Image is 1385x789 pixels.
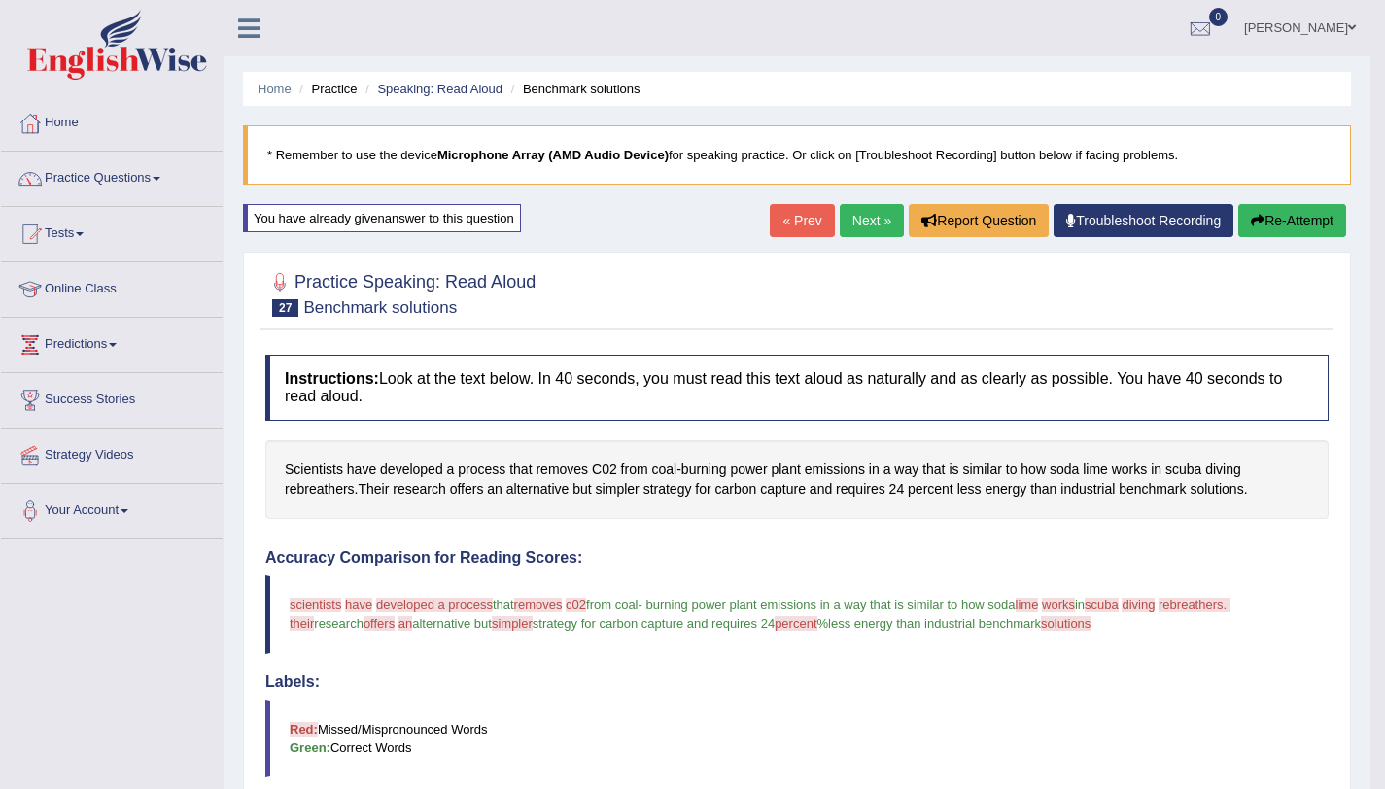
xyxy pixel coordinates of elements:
span: Click to see word definition [695,479,710,499]
a: Home [258,82,292,96]
b: Red: [290,722,318,737]
a: Practice Questions [1,152,223,200]
h4: Look at the text below. In 40 seconds, you must read this text aloud as naturally and as clearly ... [265,355,1329,420]
a: Your Account [1,484,223,532]
span: Click to see word definition [771,460,800,480]
span: burning power plant emissions in a way that is similar to how soda [645,598,1015,612]
span: Click to see word definition [592,460,617,480]
span: Click to see word definition [1083,460,1108,480]
span: diving [1122,598,1155,612]
span: research [314,616,364,631]
h4: Labels: [265,673,1329,691]
span: Click to see word definition [506,479,570,499]
span: % [817,616,829,631]
a: « Prev [770,204,834,237]
span: Click to see word definition [985,479,1026,499]
span: Click to see word definition [883,460,891,480]
div: - . . [265,440,1329,519]
span: Click to see word definition [1050,460,1079,480]
span: developed a process [376,598,493,612]
span: c02 [566,598,586,612]
blockquote: * Remember to use the device for speaking practice. Or click on [Troubleshoot Recording] button b... [243,125,1351,185]
b: Microphone Array (AMD Audio Device) [437,148,669,162]
span: 27 [272,299,298,317]
span: Click to see word definition [621,460,648,480]
li: Benchmark solutions [506,80,641,98]
blockquote: Missed/Mispronounced Words Correct Words [265,700,1329,777]
span: simpler [492,616,533,631]
span: Click to see word definition [962,460,1001,480]
span: have [345,598,372,612]
b: Instructions: [285,370,379,387]
span: Click to see word definition [810,479,832,499]
span: strategy for carbon capture and requires 24 [533,616,775,631]
span: Click to see word definition [889,479,905,499]
a: Online Class [1,262,223,311]
span: Click to see word definition [836,479,885,499]
span: Click to see word definition [1030,479,1056,499]
span: percent [775,616,816,631]
span: Click to see word definition [536,460,588,480]
li: Practice [294,80,357,98]
span: Click to see word definition [1021,460,1046,480]
button: Report Question [909,204,1049,237]
span: Click to see word definition [1190,479,1243,499]
span: Click to see word definition [869,460,880,480]
span: Click to see word definition [509,460,532,480]
a: Home [1,96,223,145]
a: Troubleshoot Recording [1054,204,1233,237]
span: Click to see word definition [894,460,918,480]
a: Strategy Videos [1,429,223,477]
span: Click to see word definition [1006,460,1018,480]
span: Click to see word definition [922,460,945,480]
span: less energy than industrial benchmark [828,616,1041,631]
span: Click to see word definition [1151,460,1161,480]
span: Click to see word definition [805,460,865,480]
span: Click to see word definition [1205,460,1241,480]
span: Click to see word definition [572,479,591,499]
span: works [1042,598,1075,612]
span: Click to see word definition [285,460,343,480]
h4: Accuracy Comparison for Reading Scores: [265,549,1329,566]
span: offers [364,616,395,631]
span: Click to see word definition [760,479,806,499]
span: Click to see word definition [957,479,982,499]
span: Click to see word definition [715,479,757,499]
span: Click to see word definition [1119,479,1186,499]
span: Click to see word definition [447,460,455,480]
span: an [398,616,412,631]
span: Click to see word definition [285,479,355,499]
span: Click to see word definition [450,479,484,499]
span: Click to see word definition [458,460,505,480]
span: Click to see word definition [681,460,727,480]
button: Re-Attempt [1238,204,1346,237]
span: removes [514,598,563,612]
span: scuba [1085,598,1119,612]
a: Success Stories [1,373,223,422]
span: Click to see word definition [643,479,692,499]
span: Click to see word definition [1060,479,1115,499]
a: Speaking: Read Aloud [377,82,502,96]
small: Benchmark solutions [303,298,457,317]
span: Click to see word definition [393,479,445,499]
b: Green: [290,740,330,755]
span: lime [1016,598,1039,612]
span: Click to see word definition [730,460,767,480]
span: Click to see word definition [596,479,640,499]
span: Click to see word definition [949,460,958,480]
a: Next » [840,204,904,237]
span: 0 [1209,8,1229,26]
span: Click to see word definition [358,479,389,499]
span: from coal [586,598,638,612]
span: alternative but [412,616,492,631]
span: Click to see word definition [1165,460,1201,480]
span: solutions [1041,616,1091,631]
span: that [493,598,514,612]
span: Click to see word definition [1112,460,1148,480]
a: Predictions [1,318,223,366]
span: scientists [290,598,341,612]
span: Click to see word definition [347,460,376,480]
h2: Practice Speaking: Read Aloud [265,268,536,317]
span: in [1075,598,1085,612]
span: Click to see word definition [651,460,676,480]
